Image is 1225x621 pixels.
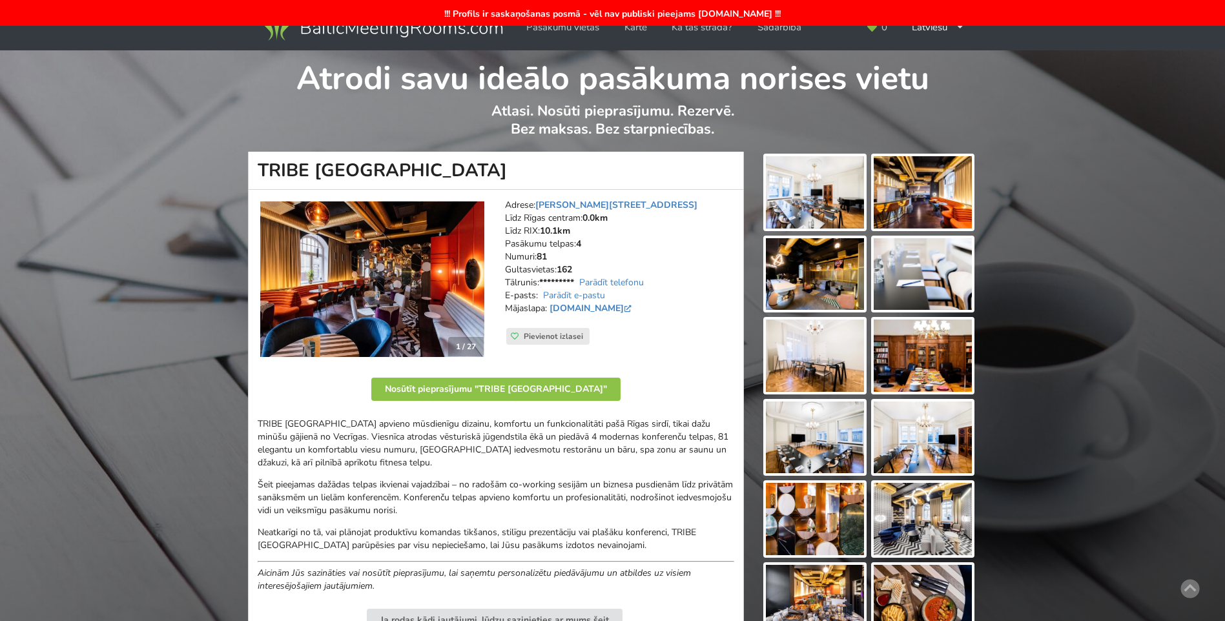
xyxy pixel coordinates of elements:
h1: Atrodi savu ideālo pasākuma norises vietu [249,50,976,99]
h1: TRIBE [GEOGRAPHIC_DATA] [248,152,744,190]
a: [PERSON_NAME][STREET_ADDRESS] [535,199,697,211]
a: [DOMAIN_NAME] [550,302,634,314]
img: Viesnīca | Rīga | TRIBE Riga City Centre [260,201,484,357]
a: Karte [615,15,656,40]
img: TRIBE Riga City Centre | Rīga | Pasākumu vieta - galerijas bilde [766,320,864,392]
address: Adrese: Līdz Rīgas centram: Līdz RIX: Pasākumu telpas: Numuri: Gultasvietas: Tālrunis: E-pasts: M... [505,199,734,328]
a: Kā tas strādā? [663,15,741,40]
a: Parādīt e-pastu [543,289,605,301]
strong: 162 [557,263,572,276]
a: Sadarbība [748,15,810,40]
a: Viesnīca | Rīga | TRIBE Riga City Centre 1 / 27 [260,201,484,357]
strong: 0.0km [582,212,608,224]
p: Neatkarīgi no tā, vai plānojat produktīvu komandas tikšanos, stilīgu prezentāciju vai plašāku kon... [258,526,734,552]
a: Pasākumu vietas [517,15,608,40]
em: Aicinām Jūs sazināties vai nosūtīt pieprasījumu, lai saņemtu personalizētu piedāvājumu un atbilde... [258,567,691,592]
p: Atlasi. Nosūti pieprasījumu. Rezervē. Bez maksas. Bez starpniecības. [249,102,976,152]
img: TRIBE Riga City Centre | Rīga | Pasākumu vieta - galerijas bilde [766,238,864,310]
img: TRIBE Riga City Centre | Rīga | Pasākumu vieta - galerijas bilde [874,483,972,555]
strong: 4 [576,238,581,250]
span: 0 [881,23,887,32]
p: TRIBE [GEOGRAPHIC_DATA] apvieno mūsdienīgu dizainu, komfortu un funkcionalitāti pašā Rīgas sirdī,... [258,418,734,469]
img: TRIBE Riga City Centre | Rīga | Pasākumu vieta - galerijas bilde [874,320,972,392]
img: TRIBE Riga City Centre | Rīga | Pasākumu vieta - galerijas bilde [766,156,864,229]
strong: 81 [537,250,547,263]
img: TRIBE Riga City Centre | Rīga | Pasākumu vieta - galerijas bilde [874,238,972,310]
strong: 10.1km [540,225,570,237]
img: TRIBE Riga City Centre | Rīga | Pasākumu vieta - galerijas bilde [766,483,864,555]
p: Šeit pieejamas dažādas telpas ikvienai vajadzībai – no radošām co-working sesijām un biznesa pusd... [258,478,734,517]
span: Pievienot izlasei [524,331,583,341]
img: TRIBE Riga City Centre | Rīga | Pasākumu vieta - galerijas bilde [766,402,864,474]
img: TRIBE Riga City Centre | Rīga | Pasākumu vieta - galerijas bilde [874,156,972,229]
img: TRIBE Riga City Centre | Rīga | Pasākumu vieta - galerijas bilde [874,402,972,474]
div: Latviešu [903,15,973,40]
a: Parādīt telefonu [579,276,644,289]
button: Nosūtīt pieprasījumu "TRIBE [GEOGRAPHIC_DATA]" [371,378,621,401]
div: 1 / 27 [448,337,484,356]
